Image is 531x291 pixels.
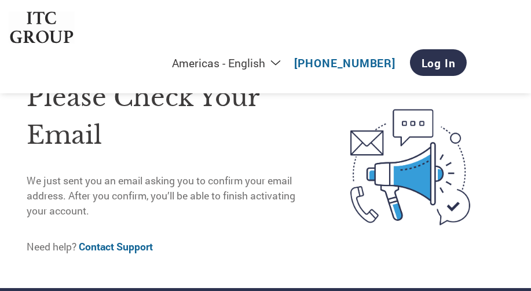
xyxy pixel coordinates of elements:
img: ITC Group [9,12,75,43]
p: We just sent you an email asking you to confirm your email address. After you confirm, you’ll be ... [27,173,316,219]
p: Need help? [27,239,316,254]
a: Contact Support [79,240,153,253]
a: Log In [410,49,467,76]
img: open-email [316,94,504,240]
h1: Please check your email [27,79,316,154]
a: [PHONE_NUMBER] [294,56,395,70]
